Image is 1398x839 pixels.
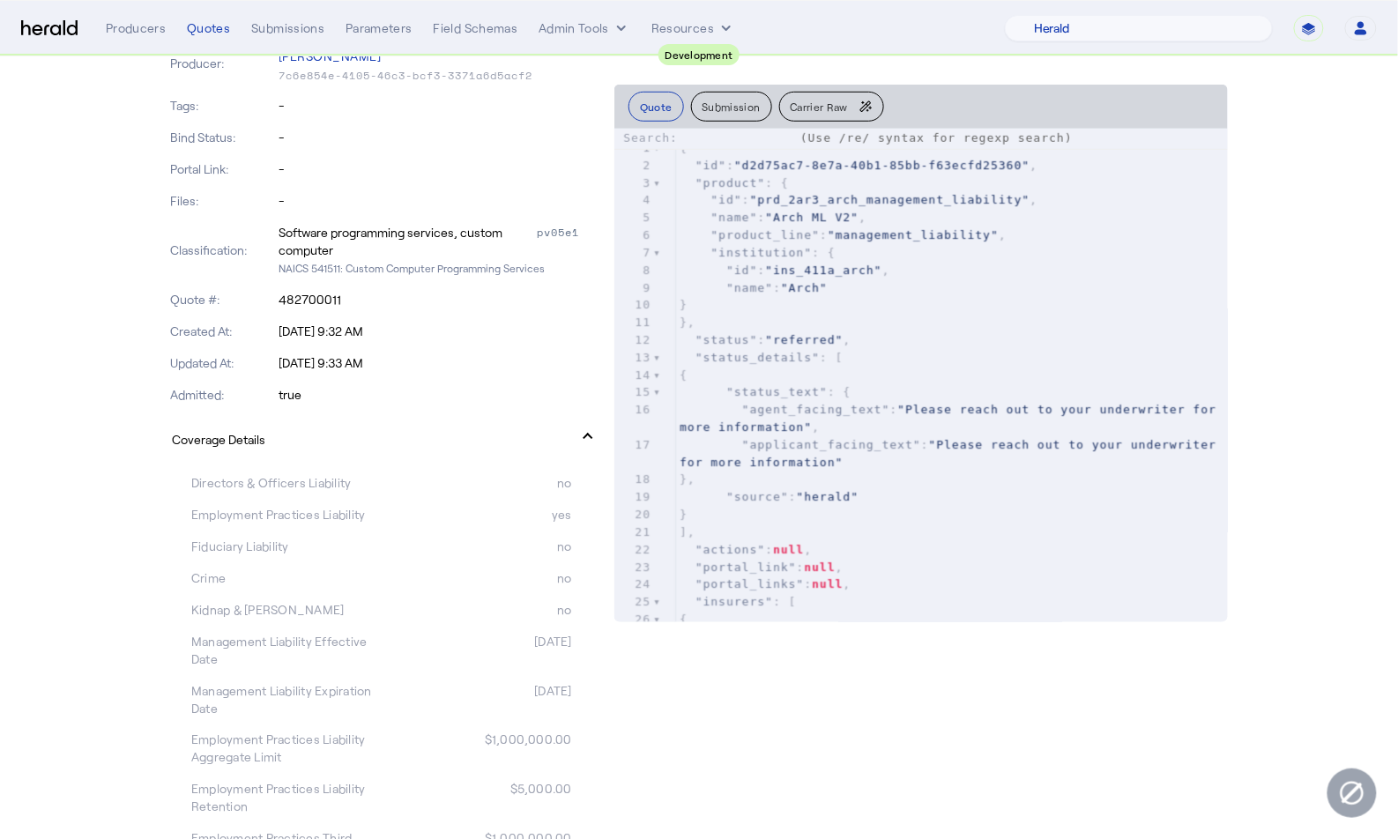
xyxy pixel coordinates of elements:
span: : , [680,264,889,277]
mat-expansion-panel-header: Coverage Details [170,411,593,467]
span: : , [680,333,851,346]
p: Portal Link: [170,160,275,178]
span: : , [680,561,843,574]
div: [DATE] [382,682,572,717]
div: Management Liability Effective Date [191,633,382,668]
span: { [680,368,688,382]
div: 24 [614,575,653,593]
div: 26 [614,611,653,628]
div: 16 [614,401,653,419]
span: : { [680,385,851,398]
div: 20 [614,506,653,523]
span: "d2d75ac7-8e7a-40b1-85bb-f63ecfd25360" [734,159,1030,172]
span: "status_text" [726,385,828,398]
span: "name" [726,281,773,294]
span: }, [680,316,695,329]
label: Search: [623,131,792,145]
div: Development [658,44,740,65]
span: "agent_facing_text" [742,403,890,416]
span: "herald" [796,490,859,503]
span: : , [680,159,1037,172]
div: no [382,569,572,587]
p: [PERSON_NAME] [279,44,593,69]
span: : , [680,193,1037,206]
div: Management Liability Expiration Date [191,682,382,717]
span: : [ [680,351,843,364]
span: "name" [710,211,757,224]
span: : [ [680,595,797,608]
span: "portal_links" [695,577,805,590]
div: Employment Practices Liability [191,506,382,523]
p: - [279,129,593,146]
div: 4 [614,191,653,209]
div: 6 [614,226,653,244]
p: 482700011 [279,291,593,308]
span: "management_liability" [828,228,999,241]
div: 23 [614,559,653,576]
span: "id" [710,193,741,206]
div: no [382,601,572,619]
div: Submissions [251,19,324,37]
div: Parameters [346,19,413,37]
span: : , [680,228,1007,241]
div: Employment Practices Liability Aggregate Limit [191,731,382,767]
span: : , [680,543,812,556]
div: no [382,538,572,555]
div: $5,000.00 [382,781,572,816]
span: : [680,281,828,294]
p: 7c6e854e-4105-46c3-bcf3-3371a6d5acf2 [279,69,593,83]
input: Search: [678,130,792,148]
span: "product_line" [710,228,820,241]
p: NAICS 541511: Custom Computer Programming Services [279,259,593,277]
span: "actions" [695,543,765,556]
span: "Arch" [781,281,828,294]
p: true [279,386,593,404]
herald-code-block: quote [614,129,1228,622]
div: 12 [614,331,653,349]
span: "id" [695,159,726,172]
div: 3 [614,174,653,192]
span: : , [680,403,1224,434]
span: "Arch ML V2" [765,211,859,224]
span: "status_details" [695,351,820,364]
span: Carrier Raw [791,101,848,112]
span: : [680,438,1224,469]
span: null [812,577,843,590]
span: "ins_411a_arch" [765,264,881,277]
button: Submission [691,92,772,122]
span: (Use /re/ syntax for regexp search) [800,131,1073,145]
p: - [279,192,593,210]
div: Quotes [187,19,230,37]
span: "id" [726,264,757,277]
button: Carrier Raw [779,92,884,122]
span: "source" [726,490,789,503]
div: 5 [614,209,653,226]
span: "insurers" [695,595,773,608]
p: Quote #: [170,291,275,308]
span: "Please reach out to your underwriter for more information" [680,438,1224,469]
div: 2 [614,157,653,174]
div: Producers [106,19,166,37]
div: 9 [614,279,653,297]
span: "Please reach out to your underwriter for more information" [680,403,1224,434]
div: Directors & Officers Liability [191,474,382,492]
div: 8 [614,262,653,279]
div: 17 [614,436,653,454]
p: [DATE] 9:33 AM [279,354,593,372]
span: } [680,508,688,521]
span: : [680,490,859,503]
p: - [279,97,593,115]
p: Admitted: [170,386,275,404]
span: }, [680,472,695,486]
div: 11 [614,314,653,331]
p: Updated At: [170,354,275,372]
span: ], [680,525,695,538]
div: 10 [614,296,653,314]
span: "status" [695,333,758,346]
div: yes [382,506,572,523]
span: null [773,543,804,556]
div: Kidnap & [PERSON_NAME] [191,601,382,619]
div: 25 [614,593,653,611]
div: 14 [614,367,653,384]
span: "product" [695,176,765,189]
